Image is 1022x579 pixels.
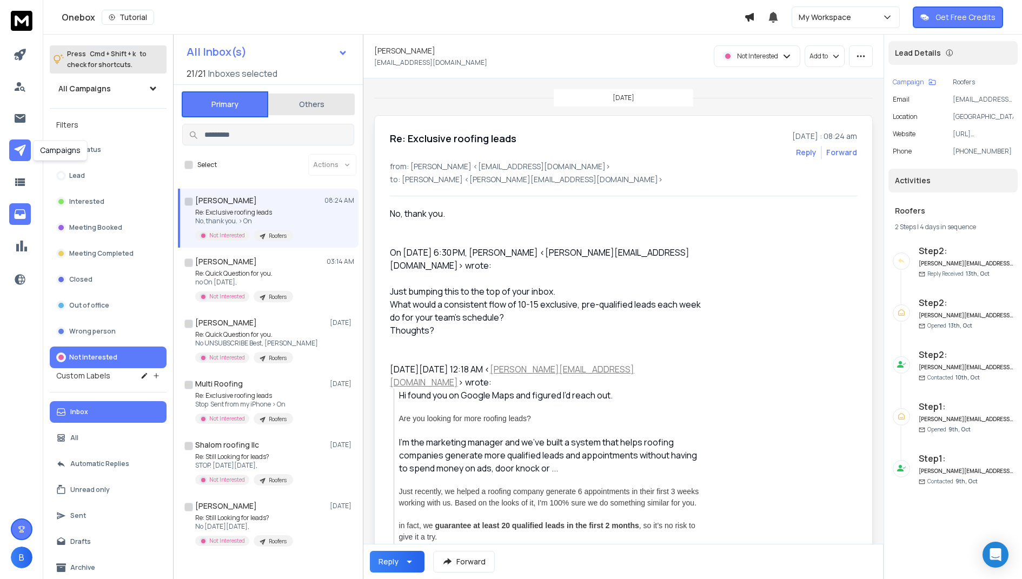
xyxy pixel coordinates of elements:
div: Just bumping this to the top of your inbox. [390,285,706,298]
button: Tutorial [102,10,154,25]
p: Re: Quick Question for you. [195,269,293,278]
button: Campaign [893,78,936,86]
p: Stop Sent from my iPhone > On [195,400,293,409]
button: B [11,547,32,568]
p: Contacted [927,477,978,485]
p: Reply Received [927,270,990,278]
p: Roofers [269,537,287,545]
p: Lead [69,171,85,180]
h6: Step 2 : [919,244,1013,257]
p: Sent [70,511,86,520]
button: Forward [433,551,495,573]
p: Roofers [269,354,287,362]
a: [PERSON_NAME][EMAIL_ADDRESS][DOMAIN_NAME] [390,363,634,388]
p: Re: Still Looking for leads? [195,514,293,522]
h6: [PERSON_NAME][EMAIL_ADDRESS][DOMAIN_NAME] [919,311,1013,320]
button: Others [268,92,355,116]
p: [DATE] [330,380,354,388]
p: Contacted [927,374,980,382]
h3: Custom Labels [56,370,110,381]
p: Wrong person [69,327,116,336]
button: All Campaigns [50,78,167,99]
p: location [893,112,918,121]
div: in fact, we , so it’s no risk to give it a try. [399,520,706,543]
p: Not Interested [209,354,245,362]
button: Archive [50,557,167,578]
strong: guarantee at least 20 qualified leads in the first 2 months [435,521,639,530]
div: Just recently, we helped a roofing company generate 6 appointments in their first 3 weeks working... [399,486,706,509]
button: Not Interested [50,347,167,368]
p: Meeting Booked [69,223,122,232]
p: Drafts [70,537,91,546]
p: Roofers [269,232,287,240]
p: Lead Details [895,48,941,58]
span: 4 days in sequence [920,222,976,231]
button: All [50,427,167,449]
h6: Step 1 : [919,400,1013,413]
button: Closed [50,269,167,290]
h6: [PERSON_NAME][EMAIL_ADDRESS][DOMAIN_NAME] [919,415,1013,423]
span: 10th, Oct [955,374,980,381]
p: Get Free Credits [935,12,996,23]
p: Meeting Completed [69,249,134,258]
p: from: [PERSON_NAME] <[EMAIL_ADDRESS][DOMAIN_NAME]> [390,161,857,172]
p: Campaign [893,78,924,86]
h6: [PERSON_NAME][EMAIL_ADDRESS][DOMAIN_NAME] [919,259,1013,268]
p: No UNSUBSCRIBE Best, [PERSON_NAME] [195,339,318,348]
p: [EMAIL_ADDRESS][DOMAIN_NAME] [374,58,487,67]
div: Thoughts? [390,324,706,337]
p: no On [DATE], [195,278,293,287]
p: Not Interested [209,415,245,423]
h1: All Inbox(s) [187,46,247,57]
p: STOP. [DATE][DATE], [195,461,293,470]
div: Activities [888,169,1018,192]
p: All [70,434,78,442]
h3: Inboxes selected [208,67,277,80]
p: Automatic Replies [70,460,129,468]
p: Re: Still Looking for leads? [195,452,293,461]
p: Add to [809,52,828,61]
p: Interested [69,197,104,206]
div: Onebox [62,10,744,25]
h1: [PERSON_NAME] [195,195,257,206]
p: Inbox [70,408,88,416]
p: [PHONE_NUMBER] [953,147,1013,156]
p: Re: Exclusive roofing leads [195,391,293,400]
p: Roofers [953,78,1013,86]
p: to: [PERSON_NAME] <[PERSON_NAME][EMAIL_ADDRESS][DOMAIN_NAME]> [390,174,857,185]
div: Hi found you on Google Maps and figured I’d reach out. [399,389,706,402]
p: Not Interested [69,353,117,362]
p: Closed [69,275,92,284]
div: Reply [379,556,399,567]
h6: [PERSON_NAME][EMAIL_ADDRESS][DOMAIN_NAME] [919,467,1013,475]
button: Reply [370,551,424,573]
p: Phone [893,147,912,156]
div: Campaigns [33,140,88,161]
div: Open Intercom Messenger [983,542,1008,568]
button: Automatic Replies [50,453,167,475]
p: No, thank you. > On [195,217,293,225]
h1: Shalom roofing llc [195,440,259,450]
div: [DATE][DATE] 12:18 AM < > wrote: [390,363,706,389]
h1: Re: Exclusive roofing leads [390,131,516,146]
p: Opened [927,322,972,330]
div: I'm the marketing manager and we've built a system that helps roofing companies generate more qua... [399,436,706,475]
div: On [DATE] 6:30 PM, [PERSON_NAME] <[PERSON_NAME][EMAIL_ADDRESS][DOMAIN_NAME]> wrote: [390,246,706,272]
p: Roofers [269,476,287,484]
p: Roofers [269,415,287,423]
p: 08:24 AM [324,196,354,205]
button: Sent [50,505,167,527]
p: Unread only [70,485,110,494]
p: [DATE] [613,94,634,102]
p: Archive [70,563,95,572]
h1: [PERSON_NAME] [374,45,435,56]
p: Press to check for shortcuts. [67,49,147,70]
p: Email [893,95,910,104]
button: All Status [50,139,167,161]
h6: Step 2 : [919,296,1013,309]
span: 9th, Oct [955,477,978,485]
button: Unread only [50,479,167,501]
h6: Step 2 : [919,348,1013,361]
p: Re: Quick Question for you. [195,330,318,339]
